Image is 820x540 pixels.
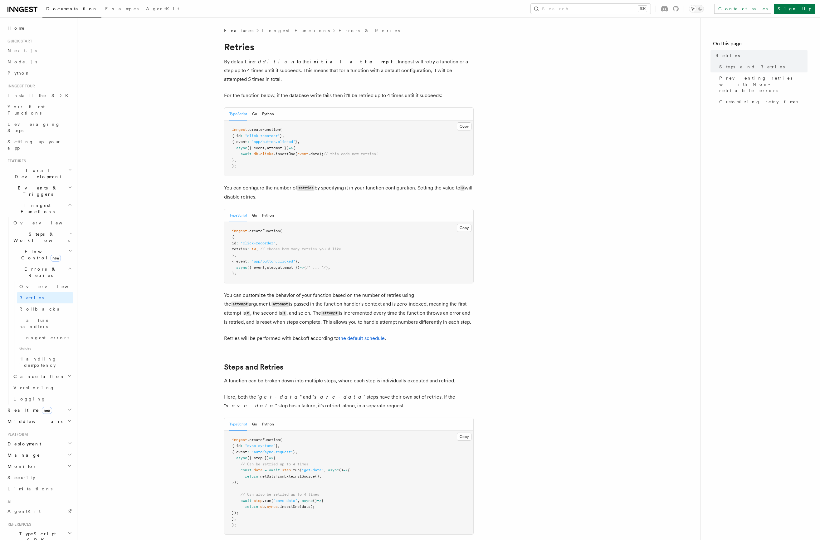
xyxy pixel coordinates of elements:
[774,4,815,14] a: Sign Up
[42,407,52,414] span: new
[713,40,808,50] h4: On this page
[297,140,300,144] span: ,
[232,517,234,521] span: }
[5,418,64,425] span: Middleware
[5,405,73,416] button: Realtimenew
[247,265,265,270] span: ({ event
[146,6,179,11] span: AgentKit
[713,50,808,61] a: Retries
[241,152,251,156] span: await
[326,265,328,270] span: }
[7,71,30,76] span: Python
[17,343,73,353] span: Guides
[246,311,250,316] code: 0
[5,432,28,437] span: Platform
[339,335,385,341] a: the default schedule
[271,302,289,307] code: attempt
[254,468,262,472] span: data
[328,265,330,270] span: ,
[224,91,474,100] p: For the function below, if the database write fails then it'll be retried up to 4 times until it ...
[19,295,44,300] span: Retries
[5,472,73,483] a: Security
[241,462,308,466] span: // Can be retried up to 4 times
[19,335,69,340] span: Inngest errors
[348,468,350,472] span: {
[343,468,348,472] span: =>
[11,246,73,263] button: Flow Controlnew
[19,307,59,312] span: Rollbacks
[7,93,72,98] span: Install the SDK
[224,291,474,326] p: You can customize the behavior of your function based on the number of retries using the argument...
[719,64,785,70] span: Steps and Retries
[265,468,267,472] span: =
[280,134,282,138] span: }
[719,99,798,105] span: Customizing retry times
[241,492,319,497] span: // Can also be retried up to 4 times
[271,498,273,503] span: (
[17,353,73,371] a: Handling idempotency
[5,67,73,79] a: Python
[267,146,289,150] span: attempt })
[13,385,55,390] span: Versioning
[224,57,474,84] p: By default, in to the , Inngest will retry a function or a step up to 4 times until it succeeds. ...
[276,265,278,270] span: ,
[297,259,300,263] span: ,
[295,140,297,144] span: }
[7,59,37,64] span: Node.js
[273,152,295,156] span: .insertOne
[5,499,12,504] span: AI
[13,220,78,225] span: Overview
[282,311,286,316] code: 1
[236,241,238,245] span: :
[226,403,275,409] em: save-data
[7,48,37,53] span: Next.js
[224,184,474,201] p: You can configure the number of by specifying it in your function configuration. Setting the valu...
[17,303,73,315] a: Rollbacks
[321,498,324,503] span: {
[224,376,474,385] p: A function can be broken down into multiple steps, where each step is individually executed and r...
[315,474,321,479] span: ();
[282,134,284,138] span: ,
[7,25,25,31] span: Home
[7,122,60,133] span: Leveraging Steps
[457,224,471,232] button: Copy
[5,84,35,89] span: Inngest tour
[247,259,249,263] span: :
[5,441,41,447] span: Deployment
[11,393,73,405] a: Logging
[232,480,238,484] span: });
[11,231,70,243] span: Steps & Workflows
[300,265,304,270] span: =>
[234,158,236,162] span: ,
[295,152,297,156] span: (
[251,140,295,144] span: "app/button.clicked"
[273,498,297,503] span: "save-data"
[314,394,364,400] em: save-data
[42,2,101,17] a: Documentation
[245,444,276,448] span: "sync-systems"
[317,498,321,503] span: =>
[297,185,315,191] code: retries
[7,486,52,491] span: Limitations
[234,253,236,258] span: ,
[247,456,269,460] span: ({ step })
[262,209,274,222] button: Python
[5,101,73,119] a: Your first Functions
[5,463,37,469] span: Monitor
[531,4,651,14] button: Search...⌘K
[269,456,273,460] span: =>
[232,511,238,515] span: });
[638,6,647,12] kbd: ⌘K
[689,5,704,12] button: Toggle dark mode
[5,159,26,164] span: Features
[232,450,247,454] span: { event
[717,96,808,107] a: Customizing retry times
[232,140,247,144] span: { event
[251,450,293,454] span: "auto/sync.request"
[241,134,243,138] span: :
[17,332,73,343] a: Inngest errors
[241,498,251,503] span: await
[262,418,274,431] button: Python
[300,504,315,509] span: (data);
[5,45,73,56] a: Next.js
